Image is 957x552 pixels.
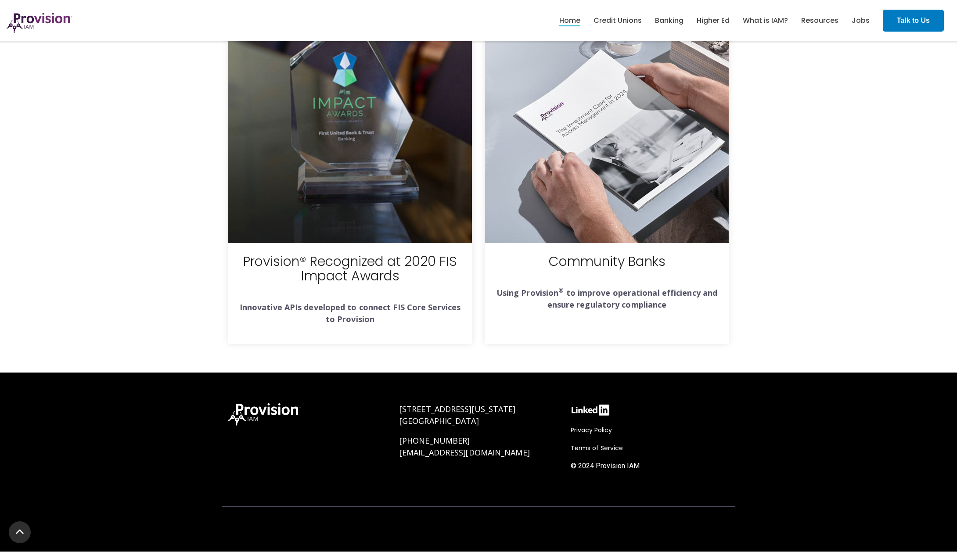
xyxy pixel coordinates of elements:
[571,426,612,434] span: Privacy Policy
[496,254,718,283] h3: Community Banks
[571,403,610,417] img: linkedin
[697,13,730,28] a: Higher Ed
[883,10,944,32] a: Talk to Us
[897,17,930,24] strong: Talk to Us
[594,13,642,28] a: Credit Unions
[399,404,516,426] a: [STREET_ADDRESS][US_STATE][GEOGRAPHIC_DATA]
[553,7,876,35] nav: menu
[7,13,72,33] img: ProvisionIAM-Logo-Purple
[559,13,580,28] a: Home
[399,404,516,414] span: [STREET_ADDRESS][US_STATE]
[228,403,301,426] img: ProvisionIAM-Logo-White@3x
[743,13,788,28] a: What is IAM?
[239,254,461,298] h3: Provision® Recognized at 2020 FIS Impact Awards
[558,287,564,294] sup: ®
[399,416,479,426] span: [GEOGRAPHIC_DATA]
[571,444,623,452] span: Terms of Service
[801,13,838,28] a: Resources
[240,302,461,324] strong: Innovative APIs developed to connect FIS Core Services to Provision
[571,443,627,453] a: Terms of Service
[852,13,870,28] a: Jobs
[571,425,616,435] a: Privacy Policy
[655,13,684,28] a: Banking
[399,435,470,446] a: [PHONE_NUMBER]
[571,462,640,470] span: © 2024 Provision IAM
[496,287,717,310] strong: Using Provision to improve operational efficiency and ensure regulatory compliance
[571,425,729,476] div: Navigation Menu
[399,447,530,458] a: [EMAIL_ADDRESS][DOMAIN_NAME]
